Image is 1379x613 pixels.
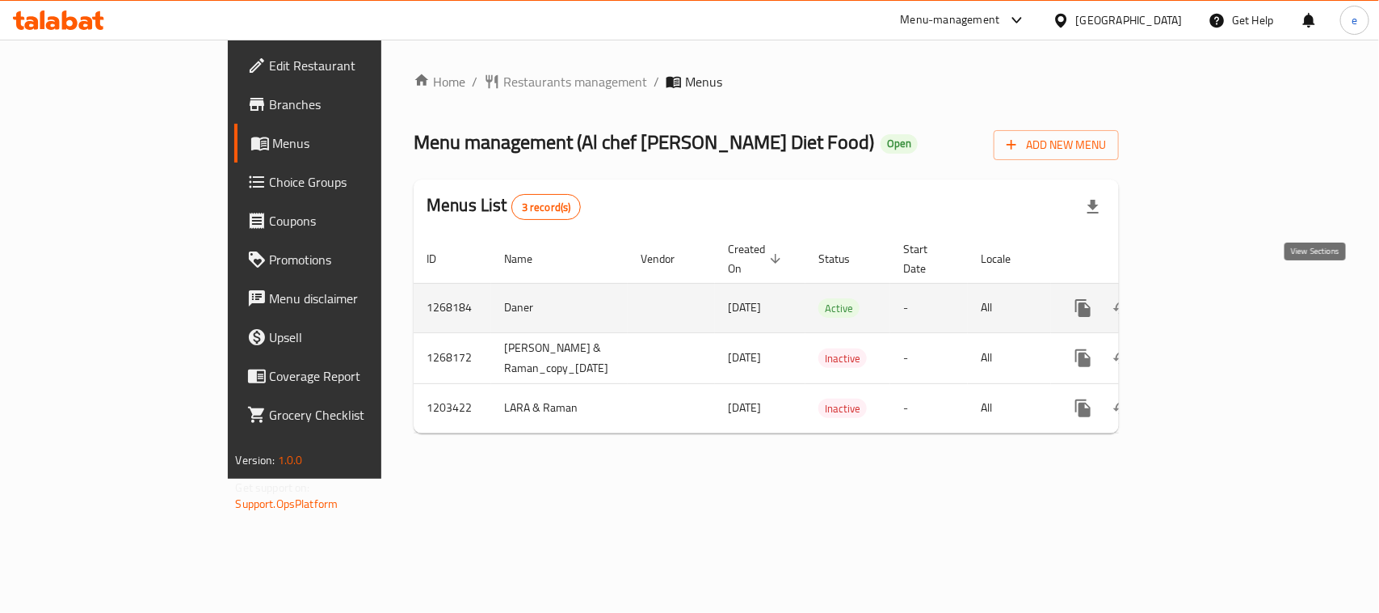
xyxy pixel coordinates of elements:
span: Locale [981,249,1032,268]
button: more [1064,339,1103,378]
span: 1.0.0 [278,450,303,471]
span: Get support on: [236,477,310,498]
span: Active [818,299,860,318]
a: Support.OpsPlatform [236,493,338,514]
div: [GEOGRAPHIC_DATA] [1076,11,1183,29]
td: - [890,332,968,383]
td: All [968,383,1051,433]
td: All [968,332,1051,383]
span: Promotions [270,250,445,269]
button: Change Status [1103,339,1141,378]
a: Coverage Report [234,357,458,395]
span: Name [504,249,553,268]
button: Add New Menu [994,130,1119,160]
span: Choice Groups [270,172,445,192]
a: Edit Restaurant [234,46,458,85]
button: more [1064,289,1103,328]
span: e [1352,11,1357,29]
nav: breadcrumb [414,72,1119,91]
span: [DATE] [728,347,761,368]
span: Menu disclaimer [270,289,445,308]
span: Branches [270,95,445,114]
table: enhanced table [414,235,1232,433]
span: Add New Menu [1007,135,1106,155]
div: Total records count [511,194,582,220]
button: Change Status [1103,289,1141,328]
span: Grocery Checklist [270,405,445,425]
button: Change Status [1103,389,1141,428]
span: 3 record(s) [512,200,581,215]
div: Active [818,298,860,318]
div: Export file [1074,188,1112,226]
a: Grocery Checklist [234,395,458,434]
div: Inactive [818,399,867,418]
span: Open [881,137,918,150]
td: All [968,283,1051,332]
span: Upsell [270,328,445,347]
span: [DATE] [728,397,761,418]
a: Menu disclaimer [234,279,458,318]
span: Menus [273,133,445,153]
div: Inactive [818,349,867,368]
span: Inactive [818,349,867,368]
a: Upsell [234,318,458,357]
a: Branches [234,85,458,124]
span: Restaurants management [503,72,647,91]
a: Restaurants management [484,72,647,91]
span: ID [427,249,457,268]
div: Open [881,134,918,154]
a: Menus [234,124,458,163]
li: / [654,72,659,91]
span: Coupons [270,211,445,230]
span: Vendor [641,249,696,268]
th: Actions [1051,235,1232,284]
div: Menu-management [901,11,1000,30]
td: - [890,383,968,433]
td: [PERSON_NAME] & Raman_copy_[DATE] [491,332,628,383]
span: Status [818,249,871,268]
span: Edit Restaurant [270,56,445,75]
a: Choice Groups [234,163,458,201]
span: [DATE] [728,297,761,318]
span: Menus [685,72,722,91]
span: Inactive [818,400,867,418]
a: Coupons [234,201,458,240]
span: Coverage Report [270,366,445,386]
a: Promotions [234,240,458,279]
h2: Menus List [427,193,581,220]
td: LARA & Raman [491,383,628,433]
span: Start Date [903,239,948,278]
span: Created On [728,239,786,278]
td: - [890,283,968,332]
span: Menu management ( Al chef [PERSON_NAME] Diet Food ) [414,124,874,160]
li: / [472,72,477,91]
button: more [1064,389,1103,428]
span: Version: [236,450,275,471]
td: Daner [491,283,628,332]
